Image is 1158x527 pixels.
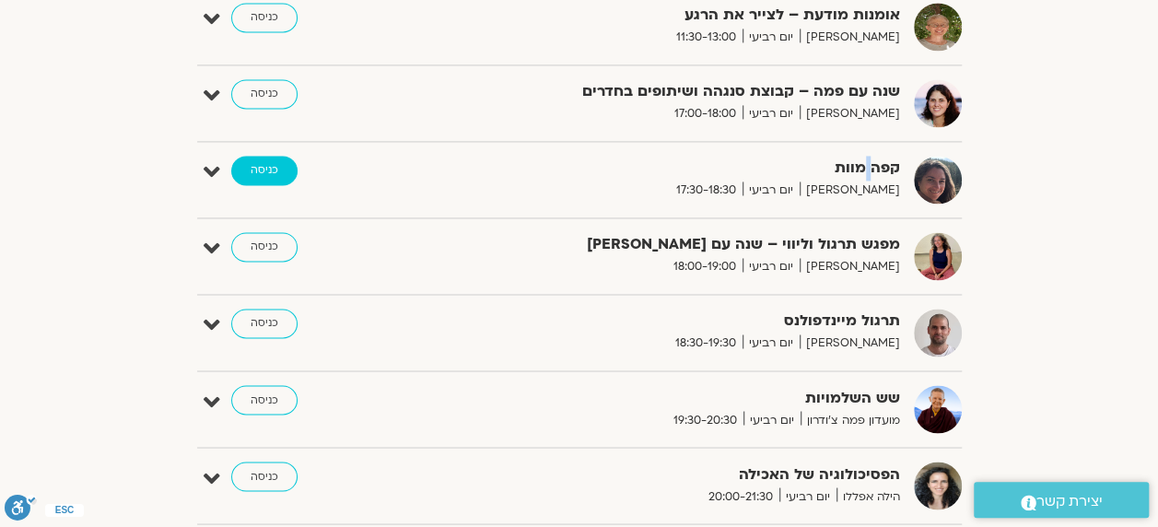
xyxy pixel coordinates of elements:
span: יום רביעי [743,104,800,123]
span: [PERSON_NAME] [800,334,900,353]
strong: קפה מוות [449,156,900,181]
span: 11:30-13:00 [670,28,743,47]
strong: מפגש תרגול וליווי – שנה עם [PERSON_NAME] [449,232,900,257]
strong: תרגול מיינדפולנס [449,309,900,334]
span: 19:30-20:30 [667,410,743,429]
span: יצירת קשר [1036,489,1103,514]
a: כניסה [231,79,298,109]
span: 17:30-18:30 [670,181,743,200]
span: 17:00-18:00 [668,104,743,123]
strong: הפסיכולוגיה של האכילה [449,462,900,486]
strong: שנה עם פמה – קבוצת סנגהה ושיתופים בחדרים [449,79,900,104]
a: כניסה [231,3,298,32]
span: יום רביעי [743,410,801,429]
span: 18:00-19:00 [667,257,743,276]
a: כניסה [231,385,298,415]
span: יום רביעי [743,181,800,200]
span: הילה אפללו [836,486,900,506]
a: כניסה [231,462,298,491]
span: [PERSON_NAME] [800,257,900,276]
a: יצירת קשר [974,482,1149,518]
span: יום רביעי [743,334,800,353]
span: [PERSON_NAME] [800,181,900,200]
a: כניסה [231,309,298,338]
strong: אומנות מודעת – לצייר את הרגע [449,3,900,28]
span: מועדון פמה צ'ודרון [801,410,900,429]
span: יום רביעי [779,486,836,506]
span: [PERSON_NAME] [800,28,900,47]
span: יום רביעי [743,28,800,47]
span: 20:00-21:30 [702,486,779,506]
a: כניסה [231,232,298,262]
span: יום רביעי [743,257,800,276]
a: כניסה [231,156,298,185]
span: [PERSON_NAME] [800,104,900,123]
strong: שש השלמויות [449,385,900,410]
span: 18:30-19:30 [669,334,743,353]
